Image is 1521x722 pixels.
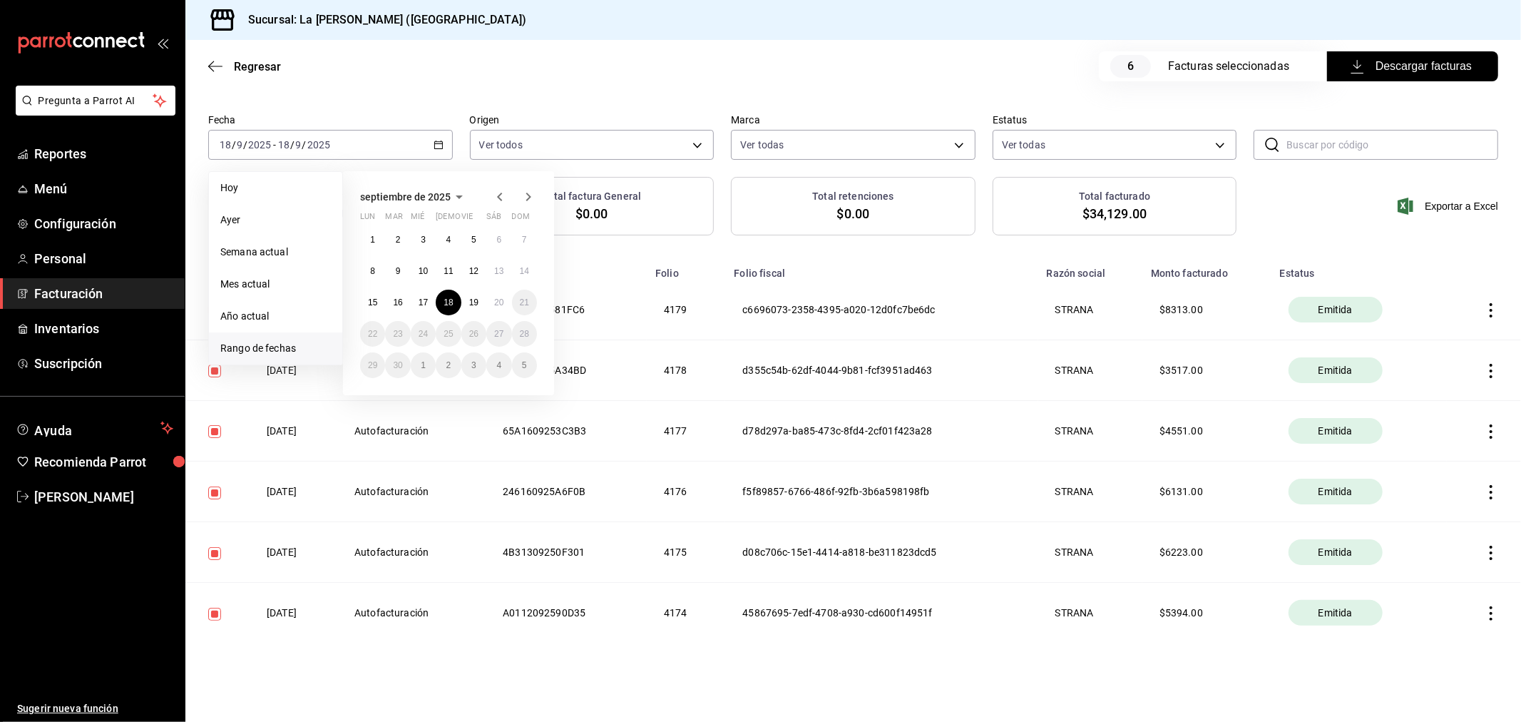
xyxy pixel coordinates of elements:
abbr: 4 de octubre de 2025 [496,360,501,370]
span: Sugerir nueva función [17,701,173,716]
span: Regresar [234,60,281,73]
span: Emitida [1313,484,1358,499]
th: $ 6131.00 [1142,462,1271,522]
span: Ver todas [740,138,784,152]
span: Suscripción [34,354,173,373]
span: Hoy [220,180,331,195]
button: 21 de septiembre de 2025 [512,290,537,315]
abbr: 18 de septiembre de 2025 [444,298,453,307]
button: 8 de septiembre de 2025 [360,258,385,284]
button: 24 de septiembre de 2025 [411,321,436,347]
button: 29 de septiembre de 2025 [360,352,385,378]
th: $ 6223.00 [1142,522,1271,583]
th: $ 8313.00 [1142,280,1271,340]
abbr: 21 de septiembre de 2025 [520,298,529,307]
abbr: 20 de septiembre de 2025 [494,298,503,307]
label: Marca [731,116,975,126]
button: 3 de septiembre de 2025 [411,227,436,253]
input: -- [219,139,232,151]
abbr: viernes [461,212,473,227]
abbr: 2 de octubre de 2025 [446,360,451,370]
button: 10 de septiembre de 2025 [411,258,436,284]
span: / [290,139,295,151]
span: Emitida [1313,363,1358,377]
input: ---- [307,139,331,151]
th: 65A1609253C3B3 [486,401,647,462]
span: Facturación [34,284,173,303]
button: 26 de septiembre de 2025 [461,321,486,347]
th: $ 3517.00 [1142,340,1271,401]
abbr: 25 de septiembre de 2025 [444,329,453,339]
th: STRANA [1038,522,1142,583]
abbr: miércoles [411,212,424,227]
th: [DATE] [250,522,337,583]
button: 5 de septiembre de 2025 [461,227,486,253]
th: 4178 [647,340,725,401]
h3: Total retenciones [812,189,893,204]
span: Reportes [34,144,173,163]
button: 4 de octubre de 2025 [486,352,511,378]
span: Semana actual [220,245,331,260]
span: Inventarios [34,319,173,338]
button: 4 de septiembre de 2025 [436,227,461,253]
span: Ver todos [479,138,523,152]
abbr: 15 de septiembre de 2025 [368,298,377,307]
th: 4174 [647,583,725,644]
abbr: sábado [486,212,501,227]
span: Emitida [1313,545,1358,559]
abbr: 11 de septiembre de 2025 [444,266,453,276]
th: 4176 [647,462,725,522]
button: Exportar a Excel [1400,198,1498,215]
span: Ayer [220,213,331,228]
input: -- [277,139,290,151]
span: / [232,139,236,151]
button: 5 de octubre de 2025 [512,352,537,378]
th: Razón social [1038,258,1142,280]
span: $0.00 [837,204,870,223]
th: [DATE] [250,583,337,644]
span: 6 [1110,55,1151,78]
abbr: 5 de septiembre de 2025 [471,235,476,245]
th: [DATE] [250,340,337,401]
span: - [273,139,276,151]
th: Estatus [1271,258,1447,280]
a: Pregunta a Parrot AI [10,103,175,118]
th: 4177 [647,401,725,462]
abbr: 27 de septiembre de 2025 [494,329,503,339]
button: 19 de septiembre de 2025 [461,290,486,315]
abbr: 10 de septiembre de 2025 [419,266,428,276]
abbr: 14 de septiembre de 2025 [520,266,529,276]
abbr: 22 de septiembre de 2025 [368,329,377,339]
span: Ayuda [34,420,155,437]
label: Estatus [993,116,1237,126]
th: 4175 [647,522,725,583]
span: $34,129.00 [1082,204,1147,223]
th: Folio [647,258,725,280]
button: 30 de septiembre de 2025 [385,352,410,378]
button: 17 de septiembre de 2025 [411,290,436,315]
button: 9 de septiembre de 2025 [385,258,410,284]
button: Pregunta a Parrot AI [16,86,175,116]
button: 2 de septiembre de 2025 [385,227,410,253]
abbr: 30 de septiembre de 2025 [393,360,402,370]
abbr: lunes [360,212,375,227]
th: STRANA [1038,340,1142,401]
th: $ 5394.00 [1142,583,1271,644]
input: -- [236,139,243,151]
th: Autofacturación [337,340,486,401]
button: 18 de septiembre de 2025 [436,290,461,315]
th: STRANA [1038,583,1142,644]
th: 45867695-7edf-4708-a930-cd600f14951f [725,583,1038,644]
abbr: domingo [512,212,530,227]
th: Folio fiscal [725,258,1038,280]
input: ---- [247,139,272,151]
span: Pregunta a Parrot AI [39,93,153,108]
th: STRANA [1038,462,1142,522]
span: / [243,139,247,151]
th: $ 4551.00 [1142,401,1271,462]
th: Autofacturación [337,401,486,462]
button: 15 de septiembre de 2025 [360,290,385,315]
th: Autofacturación [337,522,486,583]
th: 4179 [647,280,725,340]
abbr: 1 de septiembre de 2025 [370,235,375,245]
